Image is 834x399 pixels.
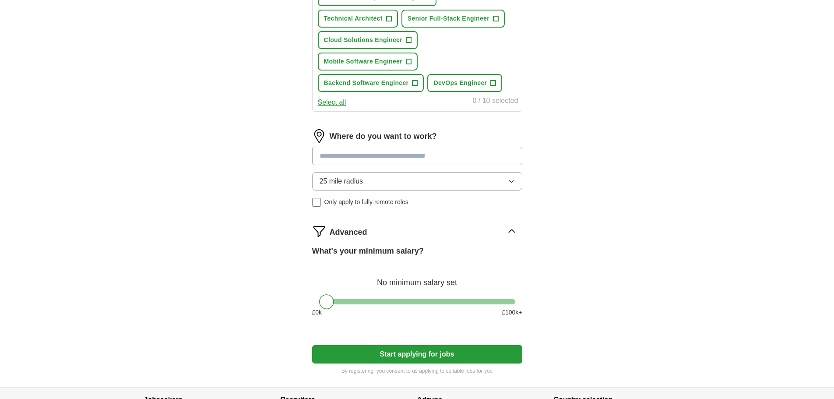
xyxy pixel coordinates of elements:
[318,31,418,49] button: Cloud Solutions Engineer
[312,198,321,207] input: Only apply to fully remote roles
[324,198,408,207] span: Only apply to fully remote roles
[401,10,505,28] button: Senior Full-Stack Engineer
[318,53,418,71] button: Mobile Software Engineer
[324,78,409,88] span: Backend Software Engineer
[330,131,437,142] label: Where do you want to work?
[312,367,522,375] p: By registering, you consent to us applying to suitable jobs for you
[318,10,398,28] button: Technical Architect
[324,57,403,66] span: Mobile Software Engineer
[312,224,326,238] img: filter
[324,14,383,23] span: Technical Architect
[318,97,346,108] button: Select all
[330,226,367,238] span: Advanced
[312,172,522,191] button: 25 mile radius
[312,308,322,317] span: £ 0 k
[312,129,326,143] img: location.png
[318,74,424,92] button: Backend Software Engineer
[312,345,522,364] button: Start applying for jobs
[312,268,522,289] div: No minimum salary set
[472,95,518,108] div: 0 / 10 selected
[320,176,363,187] span: 25 mile radius
[433,78,487,88] span: DevOps Engineer
[502,308,522,317] span: £ 100 k+
[427,74,502,92] button: DevOps Engineer
[408,14,489,23] span: Senior Full-Stack Engineer
[324,35,403,45] span: Cloud Solutions Engineer
[312,245,424,257] label: What's your minimum salary?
